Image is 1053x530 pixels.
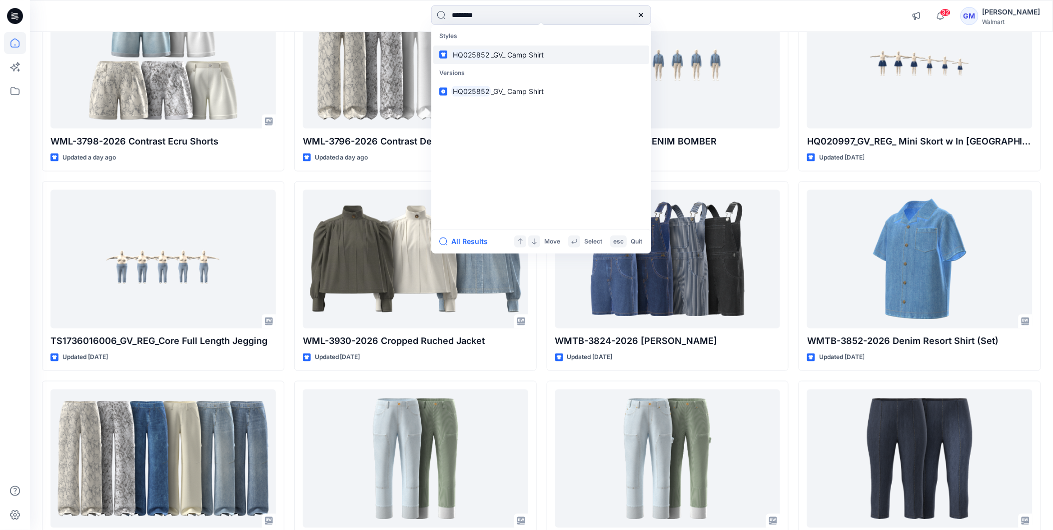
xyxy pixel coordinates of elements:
p: Updated a day ago [315,152,368,163]
p: Updated [DATE] [315,352,360,363]
a: WML-3848-2026 Relaxed Fit Jeans [50,389,276,528]
p: Quit [631,236,642,247]
p: Move [544,236,560,247]
p: WML-3796-2026 Contrast Denim Pant [303,134,528,148]
p: WMTB-3824-2026 [PERSON_NAME] [555,334,781,348]
p: WMTB-3852-2026 Denim Resort Shirt (Set) [807,334,1033,348]
p: Updated [DATE] [819,152,865,163]
p: Updated [DATE] [62,352,108,363]
a: HQ025852_GV_ Camp Shirt [433,45,649,64]
span: 32 [940,8,951,16]
p: esc [613,236,624,247]
mark: HQ025852 [451,49,491,60]
a: TS1736016006_GV_REG_Core Full Length Jegging [50,190,276,328]
div: [PERSON_NAME] [983,6,1041,18]
p: Versions [433,64,649,82]
a: WML-3946-2026 19_Pedal Pusher [807,389,1033,528]
div: GM [961,7,979,25]
p: HQ020997_GV_REG_ Mini Skort w In [GEOGRAPHIC_DATA] Shorts [807,134,1033,148]
a: WMTB-3824-2026 Shortall [555,190,781,328]
p: TS1736016006_GV_REG_Core Full Length Jegging [50,334,276,348]
p: WML-3798-2026 Contrast Ecru Shorts [50,134,276,148]
p: WML-3930-2026 Cropped Ruched Jacket [303,334,528,348]
p: Updated a day ago [62,152,116,163]
a: WMTB-3852-2026 Denim Resort Shirt (Set) [807,190,1033,328]
span: _GV_ Camp Shirt [491,87,544,95]
a: WML-3839-2026 MR Relaxed Straight Carpenter_Cost Opt [303,389,528,528]
p: Styles [433,27,649,45]
mark: HQ025852 [451,85,491,97]
p: Updated [DATE] [819,352,865,363]
p: Updated [DATE] [567,352,613,363]
span: _GV_ Camp Shirt [491,50,544,59]
div: Walmart [983,18,1041,25]
p: Select [584,236,602,247]
button: All Results [439,235,494,247]
a: HQ025852_GV_ Camp Shirt [433,82,649,100]
p: HQ259633_GV_REG_DENIM BOMBER [555,134,781,148]
a: WML-3839-2026 MR Relaxed Straight Carpenter [555,389,781,528]
a: WML-3930-2026 Cropped Ruched Jacket [303,190,528,328]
